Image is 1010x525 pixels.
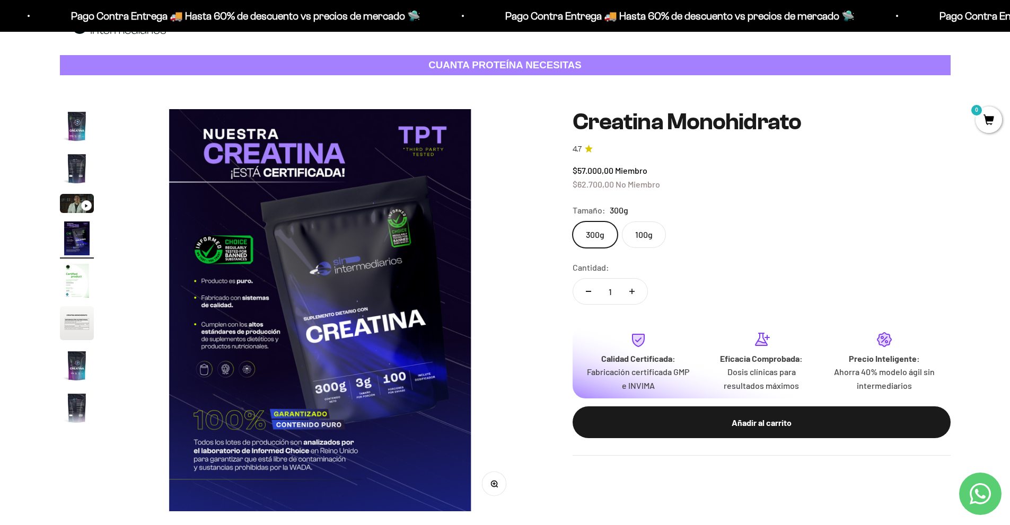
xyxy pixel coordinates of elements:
div: Una promoción especial [13,93,219,111]
img: Creatina Monohidrato [60,391,94,425]
p: Fabricación certificada GMP e INVIMA [585,365,691,392]
strong: Precio Inteligente: [849,353,920,363]
button: Aumentar cantidad [617,279,647,304]
span: No Miembro [616,179,660,189]
span: $57.000,00 [573,165,613,175]
strong: Calidad Certificada: [601,353,675,363]
p: Pago Contra Entrega 🚚 Hasta 60% de descuento vs precios de mercado 🛸 [581,7,930,24]
a: 4.74.7 de 5.0 estrellas [573,144,951,155]
label: Cantidad: [573,261,609,274]
button: Ir al artículo 2 [60,152,94,189]
strong: Eficacia Comprobada: [720,353,803,363]
button: Añadir al carrito [573,406,951,438]
img: Creatina Monohidrato [60,221,94,255]
a: CUANTA PROTEÍNA NECESITAS [60,55,951,76]
p: ¿Qué te haría sentir más seguro de comprar este producto? [13,17,219,41]
button: Ir al artículo 5 [60,264,94,301]
img: Creatina Monohidrato [60,306,94,340]
div: Más información sobre los ingredientes [13,50,219,69]
p: Dosis clínicas para resultados máximos [708,365,814,392]
img: Creatina Monohidrato [119,109,521,511]
a: 0 [976,115,1002,127]
p: Ahorra 40% modelo ágil sin intermediarios [831,365,937,392]
img: Creatina Monohidrato [60,349,94,382]
span: Enviar [173,159,218,177]
span: 300g [610,203,628,217]
strong: CUANTA PROTEÍNA NECESITAS [428,59,582,70]
button: Reducir cantidad [573,279,604,304]
button: Ir al artículo 6 [60,306,94,343]
img: Creatina Monohidrato [60,264,94,298]
div: Añadir al carrito [594,416,929,430]
span: $62.700,00 [573,179,614,189]
button: Ir al artículo 3 [60,194,94,216]
legend: Tamaño: [573,203,605,217]
mark: 0 [970,104,983,117]
span: 4.7 [573,144,582,155]
button: Ir al artículo 4 [60,221,94,259]
span: Miembro [615,165,647,175]
p: Pago Contra Entrega 🚚 Hasta 60% de descuento vs precios de mercado 🛸 [147,7,496,24]
button: Enviar [172,159,219,177]
div: Un video del producto [13,114,219,132]
img: Creatina Monohidrato [60,109,94,143]
img: Creatina Monohidrato [60,152,94,185]
button: Ir al artículo 8 [60,391,94,428]
h1: Creatina Monohidrato [573,109,951,135]
button: Ir al artículo 1 [60,109,94,146]
div: Reseñas de otros clientes [13,72,219,90]
div: Un mejor precio [13,135,219,154]
button: Ir al artículo 7 [60,349,94,386]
